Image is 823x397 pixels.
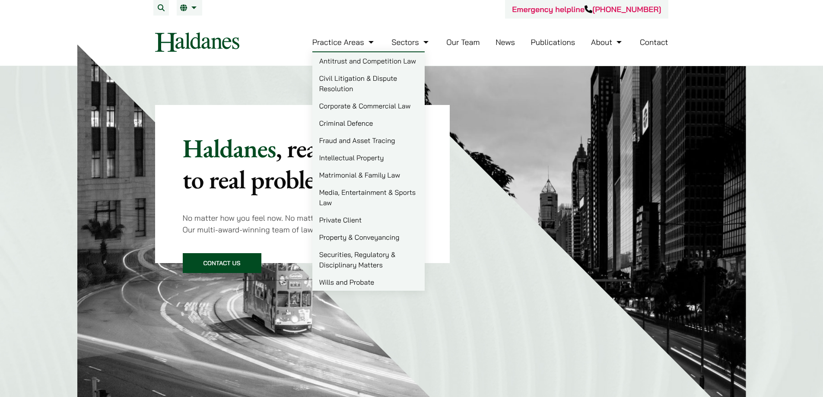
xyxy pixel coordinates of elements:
a: Intellectual Property [312,149,425,166]
a: Property & Conveyancing [312,229,425,246]
p: Haldanes [183,133,423,195]
a: Private Client [312,211,425,229]
a: Antitrust and Competition Law [312,52,425,70]
a: Matrimonial & Family Law [312,166,425,184]
a: About [591,37,624,47]
a: Contact Us [183,253,261,273]
a: Practice Areas [312,37,376,47]
a: Publications [531,37,575,47]
img: Logo of Haldanes [155,32,239,52]
a: Securities, Regulatory & Disciplinary Matters [312,246,425,273]
a: EN [180,4,199,11]
a: Emergency helpline[PHONE_NUMBER] [512,4,661,14]
a: Criminal Defence [312,114,425,132]
a: Contact [640,37,668,47]
p: No matter how you feel now. No matter what your legal problem is. Our multi-award-winning team of... [183,212,423,235]
a: News [496,37,515,47]
a: Civil Litigation & Dispute Resolution [312,70,425,97]
a: Media, Entertainment & Sports Law [312,184,425,211]
a: Sectors [391,37,430,47]
a: Our Team [446,37,480,47]
a: Corporate & Commercial Law [312,97,425,114]
a: Fraud and Asset Tracing [312,132,425,149]
a: Wills and Probate [312,273,425,291]
mark: , real solutions to real problems [183,131,419,196]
